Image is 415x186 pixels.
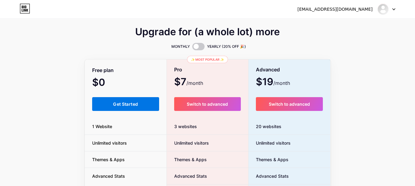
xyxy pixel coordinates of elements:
[249,156,288,163] span: Themes & Apps
[377,3,389,15] img: nervecalmusa
[269,101,310,107] span: Switch to advanced
[167,140,209,146] span: Unlimited visitors
[174,97,241,111] button: Switch to advanced
[273,79,290,87] span: /month
[174,64,182,75] span: Pro
[167,173,207,179] span: Advanced Stats
[113,101,138,107] span: Get Started
[297,6,373,13] div: [EMAIL_ADDRESS][DOMAIN_NAME]
[256,64,280,75] span: Advanced
[135,28,280,36] span: Upgrade for (a whole lot) more
[186,79,203,87] span: /month
[171,44,190,50] span: MONTHLY
[249,140,291,146] span: Unlimited visitors
[92,65,114,76] span: Free plan
[85,156,132,163] span: Themes & Apps
[174,78,203,87] span: $7
[207,44,246,50] span: YEARLY (20% OFF 🎉)
[187,56,228,63] div: ✨ Most popular ✨
[256,78,290,87] span: $19
[167,156,207,163] span: Themes & Apps
[249,173,289,179] span: Advanced Stats
[256,97,323,111] button: Switch to advanced
[187,101,228,107] span: Switch to advanced
[249,118,331,135] div: 20 websites
[92,97,159,111] button: Get Started
[85,123,119,130] span: 1 Website
[85,173,132,179] span: Advanced Stats
[85,140,134,146] span: Unlimited visitors
[167,118,248,135] div: 3 websites
[92,79,122,87] span: $0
